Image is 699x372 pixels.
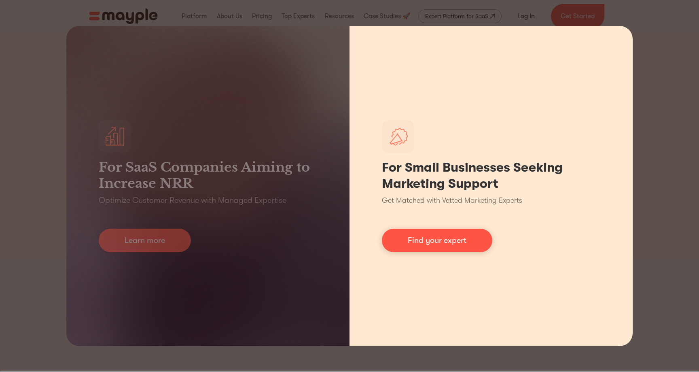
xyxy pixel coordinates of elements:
[99,159,317,191] h3: For SaaS Companies Aiming to Increase NRR
[382,159,600,192] h1: For Small Businesses Seeking Marketing Support
[382,195,522,206] p: Get Matched with Vetted Marketing Experts
[99,195,286,206] p: Optimize Customer Revenue with Managed Expertise
[99,229,191,252] a: Learn more
[382,229,492,252] a: Find your expert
